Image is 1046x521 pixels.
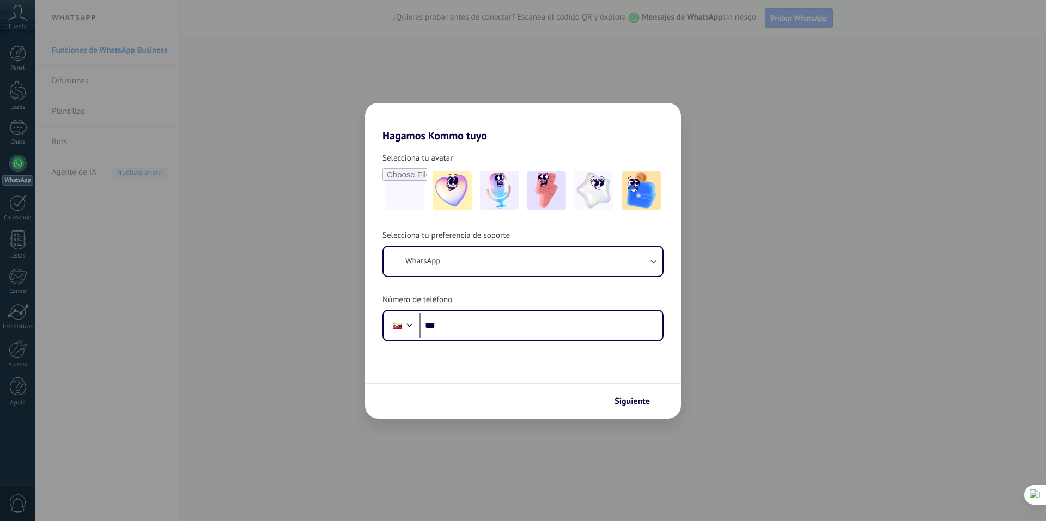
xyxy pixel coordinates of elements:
div: Venezuela: + 58 [387,314,408,337]
h2: Hagamos Kommo tuyo [365,103,681,142]
span: Selecciona tu avatar [382,153,453,164]
span: Número de teléfono [382,295,452,305]
img: -2.jpeg [480,171,519,210]
span: Selecciona tu preferencia de soporte [382,230,510,241]
img: -1.jpeg [433,171,472,210]
img: -4.jpeg [574,171,613,210]
button: WhatsApp [384,247,662,276]
img: -3.jpeg [527,171,566,210]
span: WhatsApp [405,256,440,267]
span: Siguiente [615,397,650,405]
button: Siguiente [610,392,665,410]
img: -5.jpeg [622,171,661,210]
